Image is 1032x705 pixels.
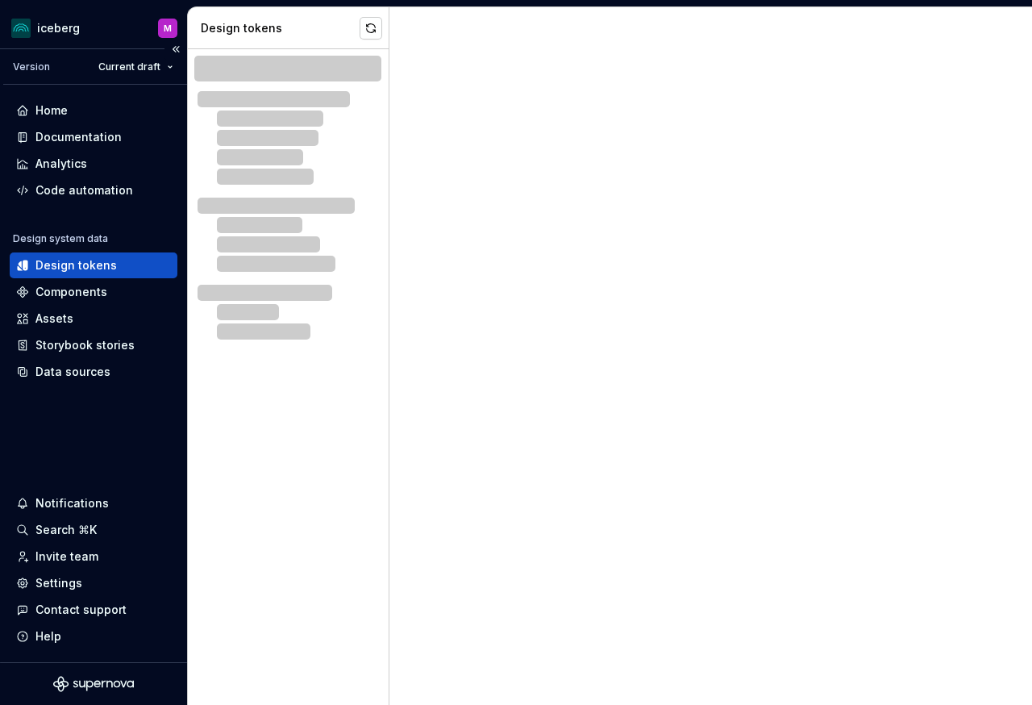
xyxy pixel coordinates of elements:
button: Contact support [10,597,177,623]
a: Components [10,279,177,305]
svg: Supernova Logo [53,676,134,692]
a: Storybook stories [10,332,177,358]
span: Current draft [98,60,160,73]
div: Design system data [13,232,108,245]
a: Invite team [10,544,177,569]
div: Assets [35,311,73,327]
div: Search ⌘K [35,522,97,538]
div: M [164,22,172,35]
a: Assets [10,306,177,332]
div: Code automation [35,182,133,198]
div: Storybook stories [35,337,135,353]
div: Components [35,284,107,300]
div: Settings [35,575,82,591]
a: Documentation [10,124,177,150]
a: Design tokens [10,252,177,278]
div: Data sources [35,364,110,380]
div: Home [35,102,68,119]
div: Contact support [35,602,127,618]
button: icebergM [3,10,184,45]
button: Collapse sidebar [164,38,187,60]
div: Invite team [35,549,98,565]
div: Version [13,60,50,73]
div: iceberg [37,20,80,36]
a: Home [10,98,177,123]
div: Design tokens [35,257,117,273]
div: Help [35,628,61,645]
a: Code automation [10,177,177,203]
button: Help [10,624,177,649]
button: Notifications [10,490,177,516]
div: Analytics [35,156,87,172]
a: Settings [10,570,177,596]
a: Analytics [10,151,177,177]
img: 418c6d47-6da6-4103-8b13-b5999f8989a1.png [11,19,31,38]
a: Data sources [10,359,177,385]
div: Design tokens [201,20,360,36]
button: Search ⌘K [10,517,177,543]
div: Notifications [35,495,109,511]
div: Documentation [35,129,122,145]
button: Current draft [91,56,181,78]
